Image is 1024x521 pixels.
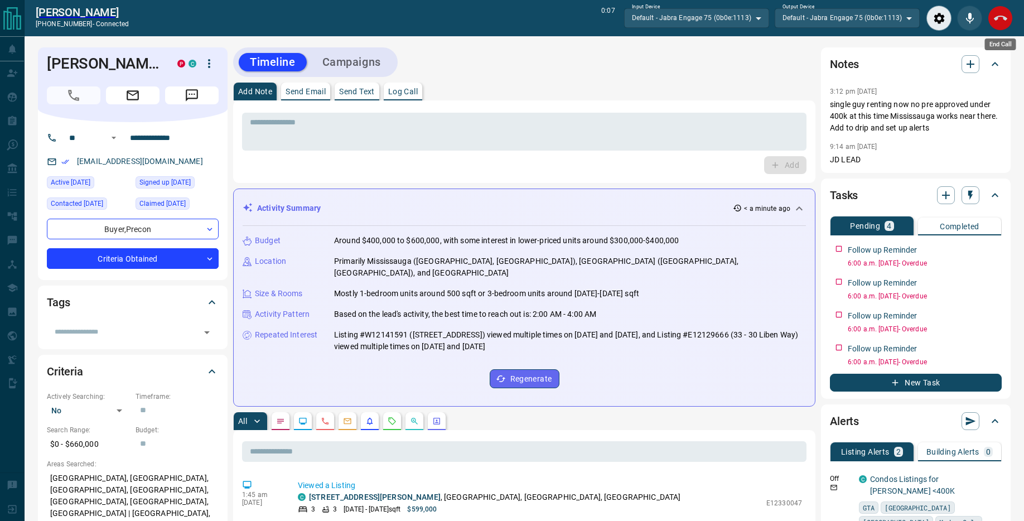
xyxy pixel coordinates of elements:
span: [GEOGRAPHIC_DATA] [885,502,951,513]
h2: Notes [830,55,859,73]
p: 6:00 a.m. [DATE] - Overdue [848,324,1002,334]
div: property.ca [177,60,185,67]
p: 3:12 pm [DATE] [830,88,877,95]
label: Input Device [632,3,660,11]
p: 0 [986,448,991,456]
p: Mostly 1-bedroom units around 500 sqft or 3-bedroom units around [DATE]-[DATE] sqft [334,288,639,300]
h2: Alerts [830,412,859,430]
div: End Call [985,38,1016,50]
div: No [47,402,130,419]
p: < a minute ago [744,204,790,214]
p: 2 [896,448,901,456]
p: Around $400,000 to $600,000, with some interest in lower-priced units around $300,000-$400,000 [334,235,679,247]
button: Regenerate [490,369,559,388]
h2: Tasks [830,186,858,204]
div: Alerts [830,408,1002,435]
span: Contacted [DATE] [51,198,103,209]
div: condos.ca [189,60,196,67]
p: Viewed a Listing [298,480,802,491]
p: Building Alerts [926,448,979,456]
p: Timeframe: [136,392,219,402]
p: Based on the lead's activity, the best time to reach out is: 2:00 AM - 4:00 AM [334,308,596,320]
div: Tue Sep 27 2022 [136,176,219,192]
p: Location [255,255,286,267]
p: [PHONE_NUMBER] - [36,19,129,29]
p: Pending [850,222,880,230]
p: 0:07 [601,6,615,31]
div: Tags [47,289,219,316]
p: Follow up Reminder [848,277,917,289]
div: Audio Settings [926,6,951,31]
p: Follow up Reminder [848,343,917,355]
svg: Calls [321,417,330,426]
div: Criteria Obtained [47,248,219,269]
h2: Criteria [47,363,83,380]
div: Default - Jabra Engage 75 (0b0e:1113) [624,8,769,27]
span: Claimed [DATE] [139,198,186,209]
div: condos.ca [298,493,306,501]
p: , [GEOGRAPHIC_DATA], [GEOGRAPHIC_DATA], [GEOGRAPHIC_DATA] [309,491,680,503]
button: Open [199,325,215,340]
div: Mute [957,6,982,31]
span: Signed up [DATE] [139,177,191,188]
p: 6:00 a.m. [DATE] - Overdue [848,258,1002,268]
a: [STREET_ADDRESS][PERSON_NAME] [309,493,441,501]
p: Activity Summary [257,202,321,214]
span: GTA [863,502,875,513]
p: $0 - $660,000 [47,435,130,454]
p: Primarily Mississauga ([GEOGRAPHIC_DATA], [GEOGRAPHIC_DATA]), [GEOGRAPHIC_DATA] ([GEOGRAPHIC_DATA... [334,255,806,279]
svg: Notes [276,417,285,426]
a: [PERSON_NAME] [36,6,129,19]
h1: [PERSON_NAME] [47,55,161,73]
p: 3 [311,504,315,514]
p: 1:45 am [242,491,281,499]
svg: Listing Alerts [365,417,374,426]
button: New Task [830,374,1002,392]
div: condos.ca [859,475,867,483]
p: 9:14 am [DATE] [830,143,877,151]
p: Listing Alerts [841,448,890,456]
p: E12330047 [766,498,802,508]
svg: Email Verified [61,158,69,166]
svg: Opportunities [410,417,419,426]
p: 6:00 a.m. [DATE] - Overdue [848,291,1002,301]
svg: Email [830,484,838,491]
span: Message [165,86,219,104]
p: JD LEAD [830,154,1002,166]
span: Active [DATE] [51,177,90,188]
p: Actively Searching: [47,392,130,402]
span: Email [106,86,160,104]
p: All [238,417,247,425]
p: Completed [940,223,979,230]
div: Mon Sep 15 2025 [47,176,130,192]
p: Add Note [238,88,272,95]
button: Campaigns [311,53,392,71]
div: Default - Jabra Engage 75 (0b0e:1113) [775,8,920,27]
p: Follow up Reminder [848,244,917,256]
p: Log Call [388,88,418,95]
p: Listing #W12141591 ([STREET_ADDRESS]) viewed multiple times on [DATE] and [DATE], and Listing #E1... [334,329,806,353]
button: Timeline [239,53,307,71]
div: Fri Dec 01 2023 [136,197,219,213]
svg: Lead Browsing Activity [298,417,307,426]
div: Tasks [830,182,1002,209]
p: Send Email [286,88,326,95]
p: $599,000 [407,504,437,514]
div: Criteria [47,358,219,385]
svg: Requests [388,417,397,426]
svg: Agent Actions [432,417,441,426]
p: Follow up Reminder [848,310,917,322]
p: Areas Searched: [47,459,219,469]
svg: Emails [343,417,352,426]
div: Tue Sep 09 2025 [47,197,130,213]
p: Search Range: [47,425,130,435]
p: single guy renting now no pre approved under 400k at this time Mississauga works near there. Add ... [830,99,1002,134]
p: Budget [255,235,281,247]
p: Off [830,474,852,484]
div: Activity Summary< a minute ago [243,198,806,219]
label: Output Device [783,3,814,11]
p: Activity Pattern [255,308,310,320]
span: connected [96,20,129,28]
p: [DATE] [242,499,281,506]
